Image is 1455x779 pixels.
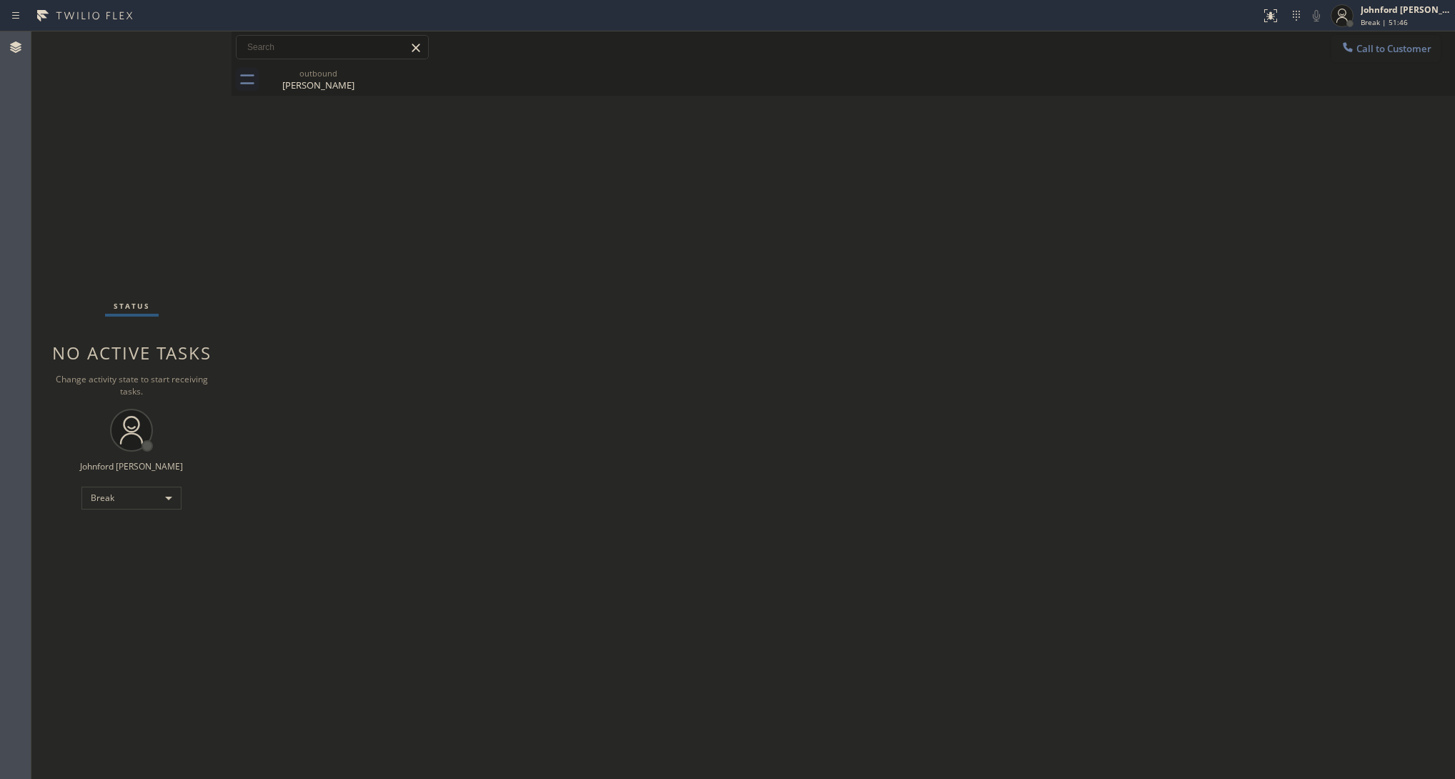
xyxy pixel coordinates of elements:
[1331,35,1441,62] button: Call to Customer
[1356,42,1431,55] span: Call to Customer
[80,460,183,472] div: Johnford [PERSON_NAME]
[1361,4,1451,16] div: Johnford [PERSON_NAME]
[52,341,212,364] span: No active tasks
[264,68,372,79] div: outbound
[264,64,372,96] div: Ron Gaster
[237,36,428,59] input: Search
[114,301,150,311] span: Status
[264,79,372,91] div: [PERSON_NAME]
[56,373,208,397] span: Change activity state to start receiving tasks.
[81,487,182,510] div: Break
[1361,17,1408,27] span: Break | 51:46
[1306,6,1326,26] button: Mute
